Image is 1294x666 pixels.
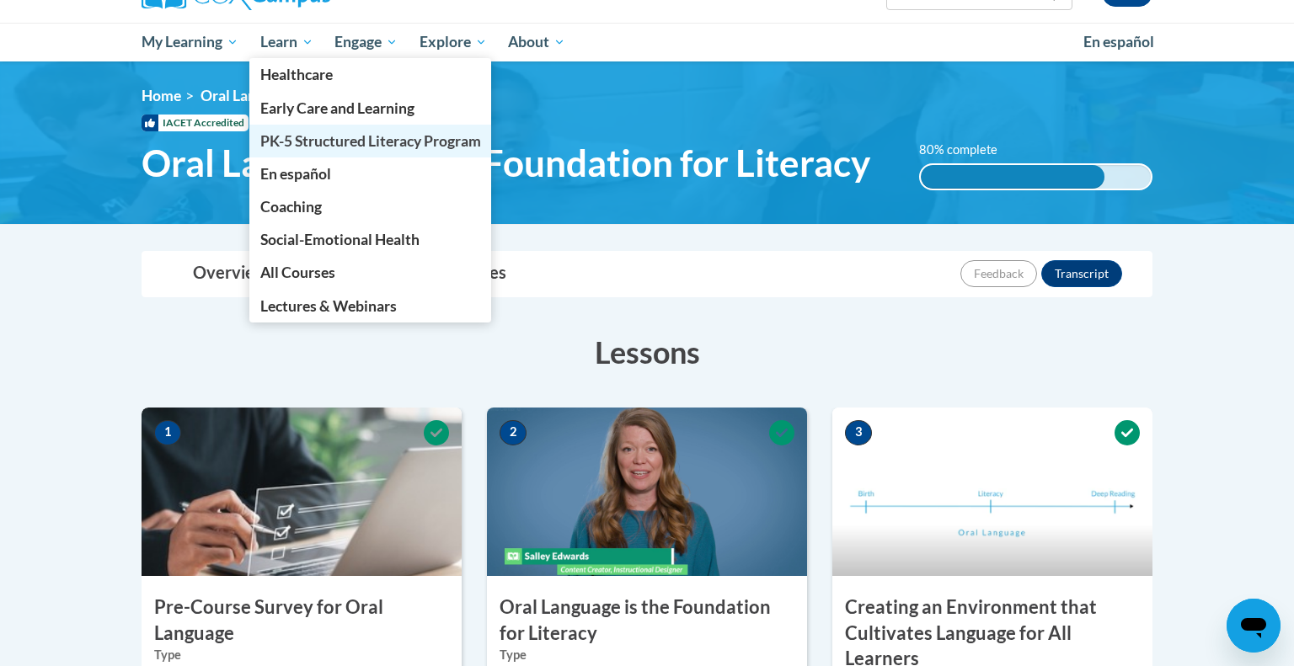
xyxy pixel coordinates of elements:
[249,58,492,91] a: Healthcare
[142,115,249,131] span: IACET Accredited
[249,190,492,223] a: Coaching
[249,125,492,157] a: PK-5 Structured Literacy Program
[1083,33,1154,51] span: En español
[420,32,487,52] span: Explore
[142,331,1152,373] h3: Lessons
[154,420,181,445] span: 1
[487,408,807,576] img: Course Image
[960,260,1037,287] button: Feedback
[260,264,335,281] span: All Courses
[249,157,492,190] a: En español
[1072,24,1165,60] a: En español
[260,99,414,117] span: Early Care and Learning
[142,408,462,576] img: Course Image
[201,87,489,104] span: Oral Language is the Foundation for Literacy
[131,23,249,61] a: My Learning
[176,252,285,296] a: Overview
[260,66,333,83] span: Healthcare
[508,32,565,52] span: About
[1227,599,1281,653] iframe: Button to launch messaging window
[249,256,492,289] a: All Courses
[260,297,397,315] span: Lectures & Webinars
[260,198,322,216] span: Coaching
[249,290,492,322] a: Lectures & Webinars
[142,87,181,104] a: Home
[323,23,409,61] a: Engage
[1041,260,1122,287] button: Transcript
[260,32,313,52] span: Learn
[154,646,449,664] label: Type
[142,594,462,647] h3: Pre-Course Survey for Oral Language
[921,165,1105,189] div: 80% complete
[832,408,1152,576] img: Course Image
[919,141,1016,159] label: 80% complete
[500,646,794,664] label: Type
[409,23,498,61] a: Explore
[260,132,481,150] span: PK-5 Structured Literacy Program
[142,32,238,52] span: My Learning
[142,141,870,185] span: Oral Language is the Foundation for Literacy
[116,23,1178,61] div: Main menu
[334,32,398,52] span: Engage
[498,23,577,61] a: About
[487,594,807,647] h3: Oral Language is the Foundation for Literacy
[260,165,331,183] span: En español
[249,23,324,61] a: Learn
[500,420,527,445] span: 2
[845,420,872,445] span: 3
[249,92,492,125] a: Early Care and Learning
[260,231,420,248] span: Social-Emotional Health
[249,223,492,256] a: Social-Emotional Health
